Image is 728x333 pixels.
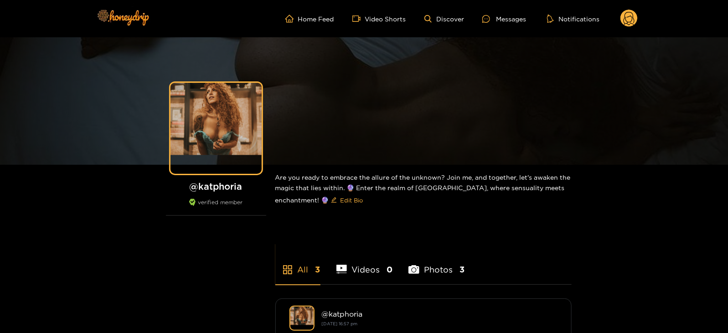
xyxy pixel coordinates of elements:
button: Notifications [544,14,602,23]
img: katphoria [289,306,315,331]
small: [DATE] 16:57 pm [322,321,358,326]
a: Video Shorts [352,15,406,23]
span: 3 [460,264,465,275]
span: edit [331,197,337,204]
li: Photos [408,243,465,284]
span: home [285,15,298,23]
li: Videos [336,243,393,284]
div: Are you ready to embrace the allure of the unknown? Join me, and together, let's awaken the magic... [275,165,572,215]
li: All [275,243,320,284]
a: Home Feed [285,15,334,23]
span: 0 [387,264,392,275]
div: Messages [482,14,526,24]
a: Discover [424,15,464,23]
span: appstore [282,264,293,275]
span: 3 [315,264,320,275]
h1: @ katphoria [166,181,266,192]
span: Edit Bio [341,196,363,205]
button: editEdit Bio [329,193,365,207]
div: verified member [166,199,266,216]
span: video-camera [352,15,365,23]
div: @ katphoria [322,310,558,318]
